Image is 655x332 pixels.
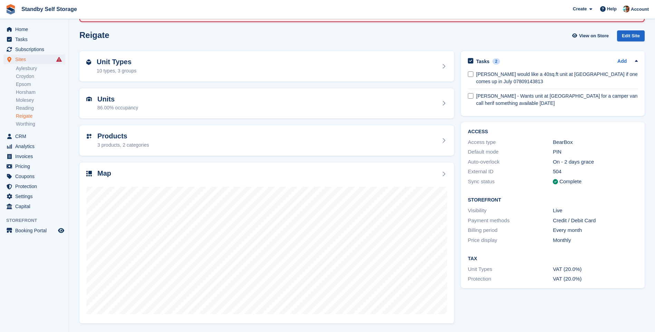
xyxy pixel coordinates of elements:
[3,172,65,181] a: menu
[16,89,65,96] a: Horsham
[86,171,92,176] img: map-icn-33ee37083ee616e46c38cad1a60f524a97daa1e2b2c8c0bc3eb3415660979fc1.svg
[553,138,638,146] div: BearBox
[3,131,65,141] a: menu
[468,138,553,146] div: Access type
[559,178,581,186] div: Complete
[492,58,500,65] div: 2
[19,3,80,15] a: Standby Self Storage
[97,58,136,66] h2: Unit Types
[16,105,65,111] a: Reading
[15,172,57,181] span: Coupons
[3,226,65,235] a: menu
[86,97,92,101] img: unit-icn-7be61d7bf1b0ce9d3e12c5938cc71ed9869f7b940bace4675aadf7bd6d80202e.svg
[86,59,91,65] img: unit-type-icn-2b2737a686de81e16bb02015468b77c625bbabd49415b5ef34ead5e3b44a266d.svg
[623,6,630,12] img: Michael Walker
[3,202,65,211] a: menu
[3,55,65,64] a: menu
[579,32,609,39] span: View on Store
[3,25,65,34] a: menu
[16,113,65,119] a: Reigate
[15,162,57,171] span: Pricing
[476,58,490,65] h2: Tasks
[16,121,65,127] a: Worthing
[15,45,57,54] span: Subscriptions
[3,182,65,191] a: menu
[15,192,57,201] span: Settings
[15,152,57,161] span: Invoices
[3,35,65,44] a: menu
[97,95,138,103] h2: Units
[79,163,454,324] a: Map
[79,125,454,156] a: Products 3 products, 2 categories
[79,51,454,81] a: Unit Types 10 types, 3 groups
[553,148,638,156] div: PIN
[15,182,57,191] span: Protection
[468,207,553,215] div: Visibility
[56,57,62,62] i: Smart entry sync failures have occurred
[571,30,611,42] a: View on Store
[15,131,57,141] span: CRM
[97,169,111,177] h2: Map
[553,236,638,244] div: Monthly
[553,265,638,273] div: VAT (20.0%)
[476,71,638,85] div: [PERSON_NAME] would like a 40sq.ft unit at [GEOGRAPHIC_DATA] if one comes up in July 07809143813
[631,6,649,13] span: Account
[15,55,57,64] span: Sites
[468,129,638,135] h2: ACCESS
[6,217,69,224] span: Storefront
[553,226,638,234] div: Every month
[97,67,136,75] div: 10 types, 3 groups
[468,275,553,283] div: Protection
[16,73,65,80] a: Croydon
[3,162,65,171] a: menu
[553,168,638,176] div: 504
[86,134,92,139] img: custom-product-icn-752c56ca05d30b4aa98f6f15887a0e09747e85b44ffffa43cff429088544963d.svg
[468,178,553,186] div: Sync status
[476,89,638,110] a: [PERSON_NAME] - Wants unit at [GEOGRAPHIC_DATA] for a camper van call herif something available [...
[16,97,65,104] a: Molesey
[3,45,65,54] a: menu
[3,192,65,201] a: menu
[97,132,149,140] h2: Products
[468,158,553,166] div: Auto-overlock
[15,141,57,151] span: Analytics
[468,256,638,262] h2: Tax
[16,65,65,72] a: Aylesbury
[79,88,454,119] a: Units 86.00% occupancy
[476,67,638,89] a: [PERSON_NAME] would like a 40sq.ft unit at [GEOGRAPHIC_DATA] if one comes up in July 07809143813
[15,202,57,211] span: Capital
[97,141,149,149] div: 3 products, 2 categories
[617,30,645,45] a: Edit Site
[468,236,553,244] div: Price display
[79,30,109,40] h2: Reigate
[476,92,638,107] div: [PERSON_NAME] - Wants unit at [GEOGRAPHIC_DATA] for a camper van call herif something available [...
[617,58,627,66] a: Add
[553,207,638,215] div: Live
[97,104,138,111] div: 86.00% occupancy
[468,148,553,156] div: Default mode
[15,25,57,34] span: Home
[468,197,638,203] h2: Storefront
[468,226,553,234] div: Billing period
[3,141,65,151] a: menu
[468,217,553,225] div: Payment methods
[3,152,65,161] a: menu
[553,275,638,283] div: VAT (20.0%)
[16,81,65,88] a: Epsom
[617,30,645,42] div: Edit Site
[468,168,553,176] div: External ID
[553,217,638,225] div: Credit / Debit Card
[553,158,638,166] div: On - 2 days grace
[468,265,553,273] div: Unit Types
[57,226,65,235] a: Preview store
[573,6,587,12] span: Create
[6,4,16,14] img: stora-icon-8386f47178a22dfd0bd8f6a31ec36ba5ce8667c1dd55bd0f319d3a0aa187defe.svg
[607,6,617,12] span: Help
[15,35,57,44] span: Tasks
[15,226,57,235] span: Booking Portal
